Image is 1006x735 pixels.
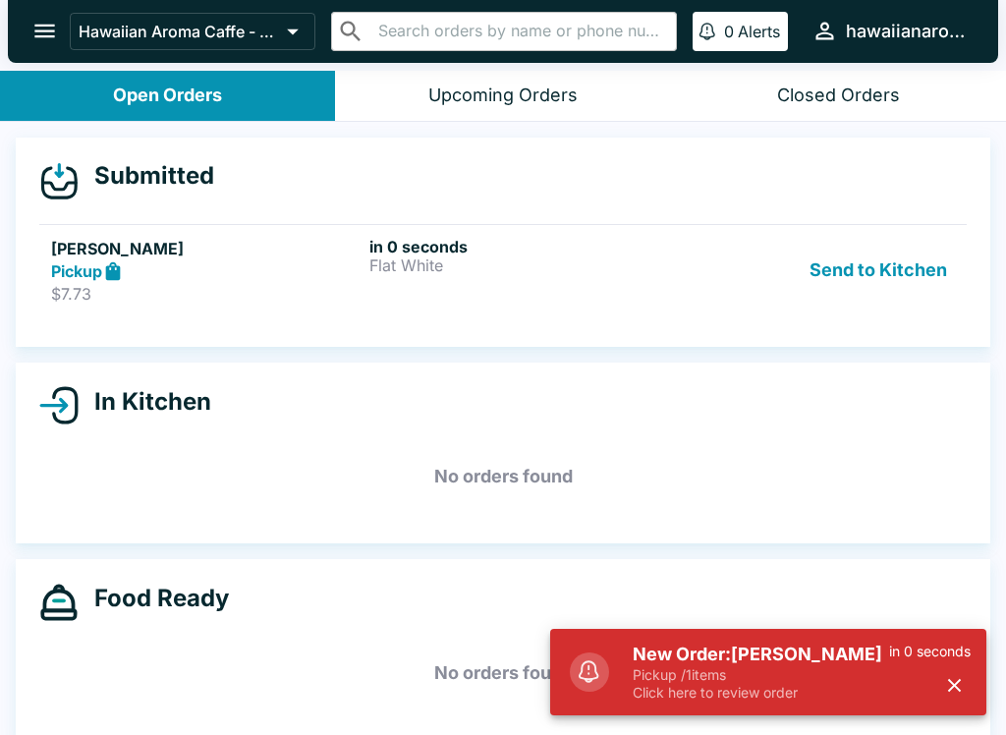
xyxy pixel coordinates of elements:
[39,441,967,512] h5: No orders found
[51,261,102,281] strong: Pickup
[39,638,967,708] h5: No orders found
[113,85,222,107] div: Open Orders
[802,237,955,305] button: Send to Kitchen
[79,584,229,613] h4: Food Ready
[51,284,362,304] p: $7.73
[79,387,211,417] h4: In Kitchen
[428,85,578,107] div: Upcoming Orders
[369,237,680,256] h6: in 0 seconds
[804,10,975,52] button: hawaiianaromacaffe
[79,22,279,41] p: Hawaiian Aroma Caffe - Waikiki Beachcomber
[846,20,967,43] div: hawaiianaromacaffe
[633,684,889,702] p: Click here to review order
[738,22,780,41] p: Alerts
[51,237,362,260] h5: [PERSON_NAME]
[889,643,971,660] p: in 0 seconds
[724,22,734,41] p: 0
[39,224,967,316] a: [PERSON_NAME]Pickup$7.73in 0 secondsFlat WhiteSend to Kitchen
[633,643,889,666] h5: New Order: [PERSON_NAME]
[79,161,214,191] h4: Submitted
[777,85,900,107] div: Closed Orders
[633,666,889,684] p: Pickup / 1 items
[372,18,668,45] input: Search orders by name or phone number
[369,256,680,274] p: Flat White
[20,6,70,56] button: open drawer
[70,13,315,50] button: Hawaiian Aroma Caffe - Waikiki Beachcomber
